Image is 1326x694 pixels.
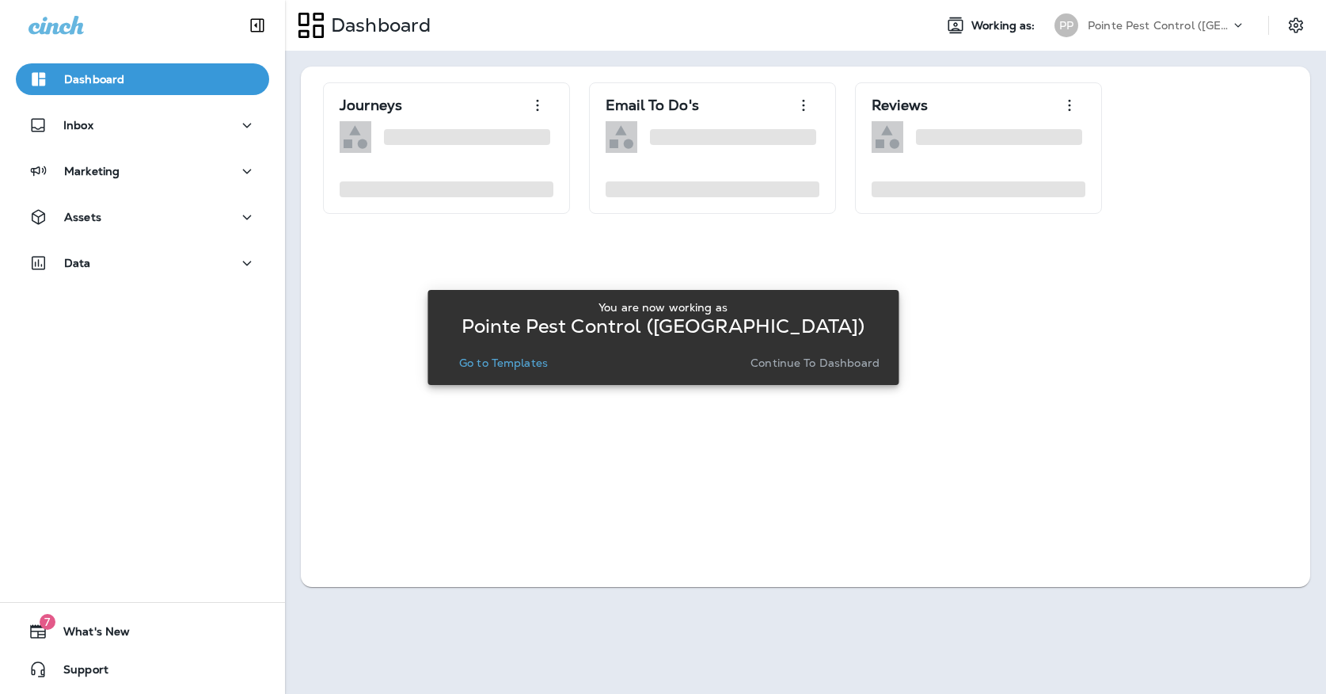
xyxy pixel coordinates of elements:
[598,301,728,314] p: You are now working as
[16,201,269,233] button: Assets
[1054,13,1078,37] div: PP
[744,352,886,374] button: Continue to Dashboard
[235,10,279,41] button: Collapse Sidebar
[340,97,402,113] p: Journeys
[16,63,269,95] button: Dashboard
[64,73,124,86] p: Dashboard
[462,320,864,333] p: Pointe Pest Control ([GEOGRAPHIC_DATA])
[453,352,554,374] button: Go to Templates
[64,165,120,177] p: Marketing
[64,211,101,223] p: Assets
[1088,19,1230,32] p: Pointe Pest Control ([GEOGRAPHIC_DATA])
[16,247,269,279] button: Data
[16,616,269,647] button: 7What's New
[16,155,269,187] button: Marketing
[40,614,55,630] span: 7
[47,663,108,682] span: Support
[971,19,1039,32] span: Working as:
[16,654,269,685] button: Support
[16,109,269,141] button: Inbox
[63,119,93,132] p: Inbox
[750,357,880,369] p: Continue to Dashboard
[1282,11,1310,40] button: Settings
[47,625,130,644] span: What's New
[872,97,928,113] p: Reviews
[459,357,548,369] p: Go to Templates
[64,257,91,269] p: Data
[325,13,431,37] p: Dashboard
